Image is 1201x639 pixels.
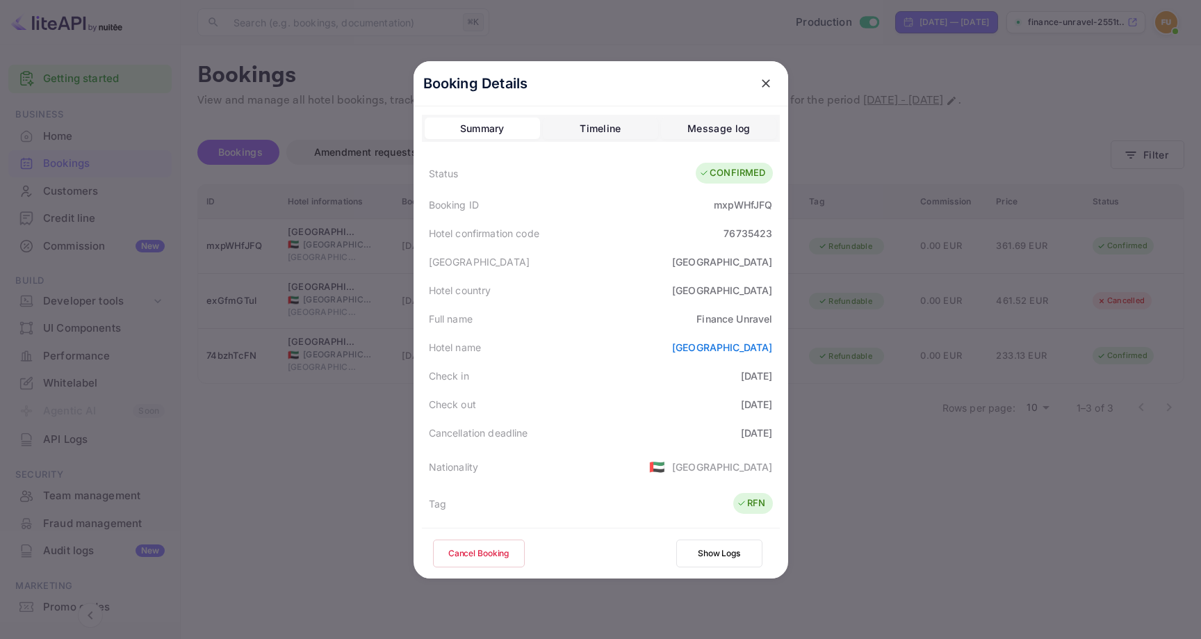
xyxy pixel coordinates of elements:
div: Hotel name [429,340,482,355]
div: Finance Unravel [696,312,772,326]
div: [GEOGRAPHIC_DATA] [672,283,773,298]
span: United States [649,454,665,479]
div: Tag [429,496,446,511]
div: [DATE] [741,369,773,383]
button: Show Logs [676,540,762,567]
div: Check out [429,397,476,412]
div: 76735423 [724,226,772,241]
button: Cancel Booking [433,540,525,567]
a: [GEOGRAPHIC_DATA] [672,341,773,353]
div: Cancellation deadline [429,426,528,440]
button: Summary [425,118,540,140]
div: [DATE] [741,426,773,440]
div: Timeline [580,120,621,137]
div: mxpWHfJFQ [714,197,772,212]
div: Hotel country [429,283,491,298]
div: Message log [687,120,750,137]
div: Summary [460,120,505,137]
p: Booking Details [423,73,528,94]
div: RFN [737,496,765,510]
div: [GEOGRAPHIC_DATA] [672,460,773,474]
div: [GEOGRAPHIC_DATA] [429,254,530,269]
div: [DATE] [741,397,773,412]
button: Timeline [543,118,658,140]
div: Hotel confirmation code [429,226,539,241]
div: Full name [429,312,473,326]
div: [GEOGRAPHIC_DATA] [672,254,773,269]
button: Message log [661,118,776,140]
div: Status [429,166,459,181]
button: close [753,71,778,96]
div: Check in [429,369,469,383]
div: Nationality [429,460,479,474]
div: CONFIRMED [699,166,765,180]
div: Booking ID [429,197,480,212]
